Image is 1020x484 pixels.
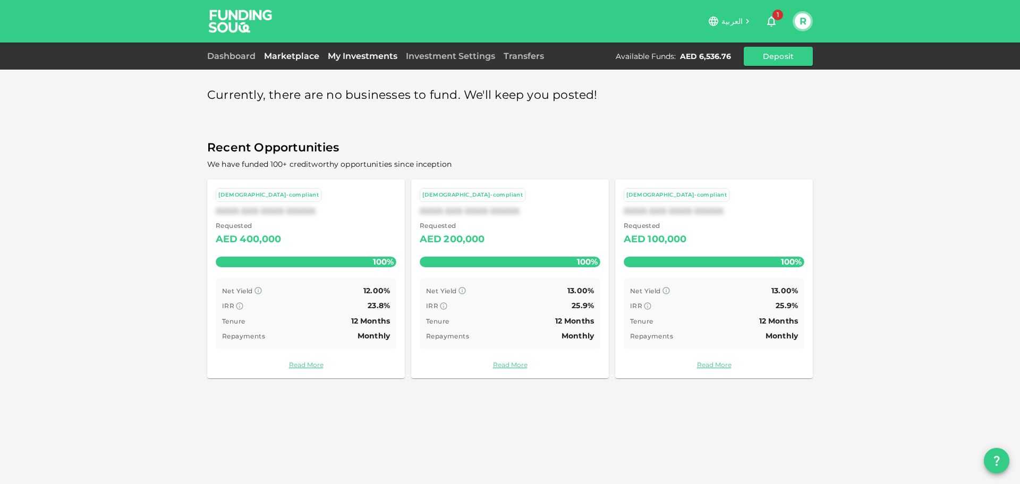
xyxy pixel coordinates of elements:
[420,206,600,216] div: XXXX XXX XXXX XXXXX
[207,180,405,378] a: [DEMOGRAPHIC_DATA]-compliantXXXX XXX XXXX XXXXX Requested AED400,000100% Net Yield 12.00% IRR 23....
[624,360,804,370] a: Read More
[680,51,731,62] div: AED 6,536.76
[222,302,234,310] span: IRR
[630,317,653,325] span: Tenure
[358,331,390,341] span: Monthly
[630,287,661,295] span: Net Yield
[499,51,548,61] a: Transfers
[222,332,265,340] span: Repayments
[555,316,594,326] span: 12 Months
[795,13,811,29] button: R
[630,302,642,310] span: IRR
[766,331,798,341] span: Monthly
[240,231,281,248] div: 400,000
[363,286,390,295] span: 12.00%
[778,254,804,269] span: 100%
[572,301,594,310] span: 25.9%
[615,180,813,378] a: [DEMOGRAPHIC_DATA]-compliantXXXX XXX XXXX XXXXX Requested AED100,000100% Net Yield 13.00% IRR 25....
[420,220,485,231] span: Requested
[351,316,390,326] span: 12 Months
[616,51,676,62] div: Available Funds :
[772,10,783,20] span: 1
[624,206,804,216] div: XXXX XXX XXXX XXXXX
[216,360,396,370] a: Read More
[216,220,282,231] span: Requested
[207,159,452,169] span: We have funded 100+ creditworthy opportunities since inception
[370,254,396,269] span: 100%
[574,254,600,269] span: 100%
[368,301,390,310] span: 23.8%
[222,287,253,295] span: Net Yield
[422,191,523,200] div: [DEMOGRAPHIC_DATA]-compliant
[426,332,469,340] span: Repayments
[759,316,798,326] span: 12 Months
[216,231,237,248] div: AED
[771,286,798,295] span: 13.00%
[624,231,645,248] div: AED
[207,85,598,106] span: Currently, there are no businesses to fund. We'll keep you posted!
[218,191,319,200] div: [DEMOGRAPHIC_DATA]-compliant
[260,51,324,61] a: Marketplace
[630,332,673,340] span: Repayments
[420,231,441,248] div: AED
[426,317,449,325] span: Tenure
[648,231,686,248] div: 100,000
[426,287,457,295] span: Net Yield
[721,16,743,26] span: العربية
[402,51,499,61] a: Investment Settings
[444,231,484,248] div: 200,000
[562,331,594,341] span: Monthly
[216,206,396,216] div: XXXX XXX XXXX XXXXX
[624,220,687,231] span: Requested
[207,51,260,61] a: Dashboard
[626,191,727,200] div: [DEMOGRAPHIC_DATA]-compliant
[761,11,782,32] button: 1
[984,448,1009,473] button: question
[411,180,609,378] a: [DEMOGRAPHIC_DATA]-compliantXXXX XXX XXXX XXXXX Requested AED200,000100% Net Yield 13.00% IRR 25....
[567,286,594,295] span: 13.00%
[324,51,402,61] a: My Investments
[222,317,245,325] span: Tenure
[426,302,438,310] span: IRR
[420,360,600,370] a: Read More
[207,138,813,158] span: Recent Opportunities
[776,301,798,310] span: 25.9%
[744,47,813,66] button: Deposit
